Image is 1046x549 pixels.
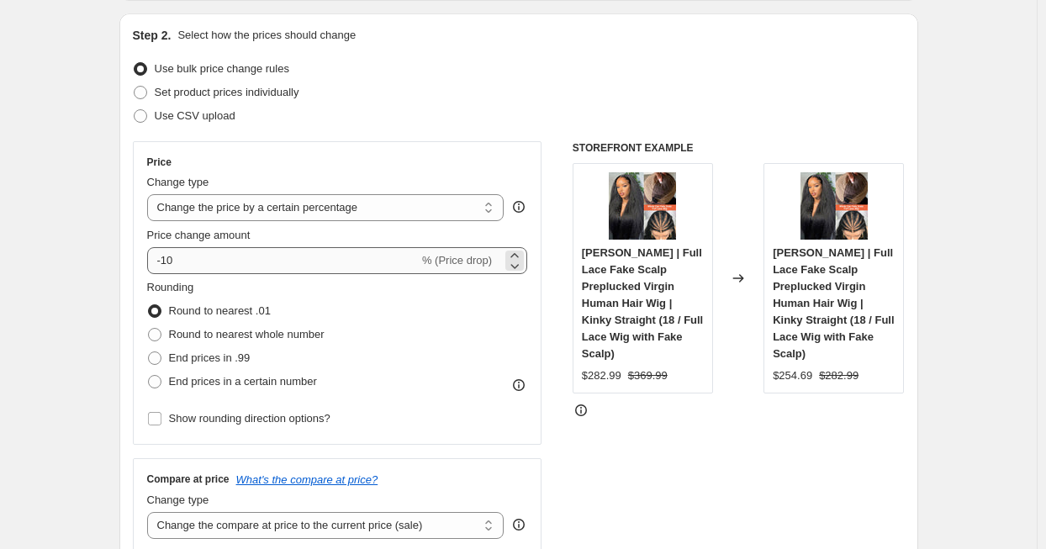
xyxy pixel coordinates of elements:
[155,62,289,75] span: Use bulk price change rules
[147,472,230,486] h3: Compare at price
[169,304,271,317] span: Round to nearest .01
[510,516,527,533] div: help
[773,369,812,382] span: $254.69
[510,198,527,215] div: help
[155,86,299,98] span: Set product prices individually
[819,369,858,382] span: $282.99
[800,172,868,240] img: KS-1_baf4a9ea-cb53-4ca3-8aa7-eec5d38e3c88_80x.jpg
[147,156,172,169] h3: Price
[582,246,703,360] span: [PERSON_NAME] | Full Lace Fake Scalp Preplucked Virgin Human Hair Wig | Kinky Straight (18 / Full...
[147,229,251,241] span: Price change amount
[147,494,209,506] span: Change type
[133,27,172,44] h2: Step 2.
[169,412,330,425] span: Show rounding direction options?
[147,247,419,274] input: -15
[573,141,905,155] h6: STOREFRONT EXAMPLE
[169,375,317,388] span: End prices in a certain number
[177,27,356,44] p: Select how the prices should change
[147,281,194,293] span: Rounding
[147,176,209,188] span: Change type
[582,369,621,382] span: $282.99
[773,246,894,360] span: [PERSON_NAME] | Full Lace Fake Scalp Preplucked Virgin Human Hair Wig | Kinky Straight (18 / Full...
[169,351,251,364] span: End prices in .99
[169,328,325,340] span: Round to nearest whole number
[236,473,378,486] button: What's the compare at price?
[155,109,235,122] span: Use CSV upload
[628,369,668,382] span: $369.99
[422,254,492,267] span: % (Price drop)
[609,172,676,240] img: KS-1_baf4a9ea-cb53-4ca3-8aa7-eec5d38e3c88_80x.jpg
